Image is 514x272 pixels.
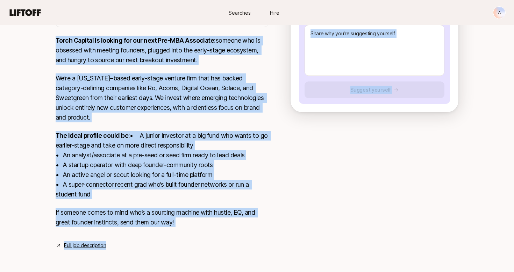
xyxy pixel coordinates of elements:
[64,241,106,250] a: Full job description
[56,73,268,122] p: We’re a [US_STATE]–based early-stage venture firm that has backed category-defining companies lik...
[257,6,292,19] a: Hire
[56,37,216,44] strong: Torch Capital is looking for our next Pre-MBA Associate:
[229,9,251,16] span: Searches
[56,131,268,199] p: • A junior investor at a big fund who wants to go earlier-stage and take on more direct responsib...
[56,132,130,139] strong: The ideal profile could be:
[222,6,257,19] a: Searches
[270,9,279,16] span: Hire
[493,6,506,19] button: A
[56,208,268,227] p: If someone comes to mind who’s a sourcing machine with hustle, EQ, and great founder instincts, s...
[56,36,268,65] p: someone who is obsessed with meeting founders, plugged into the early-stage ecosystem, and hungry...
[498,8,501,17] p: A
